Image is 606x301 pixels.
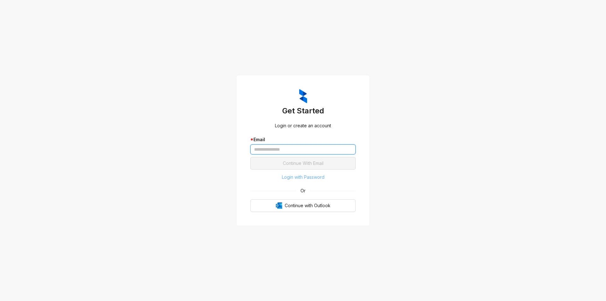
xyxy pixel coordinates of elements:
[250,157,356,170] button: Continue With Email
[250,199,356,212] button: OutlookContinue with Outlook
[250,122,356,129] div: Login or create an account
[299,89,307,104] img: ZumaIcon
[250,136,356,143] div: Email
[285,202,330,209] span: Continue with Outlook
[250,106,356,116] h3: Get Started
[250,172,356,182] button: Login with Password
[296,187,310,194] span: Or
[276,202,282,209] img: Outlook
[282,174,324,181] span: Login with Password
